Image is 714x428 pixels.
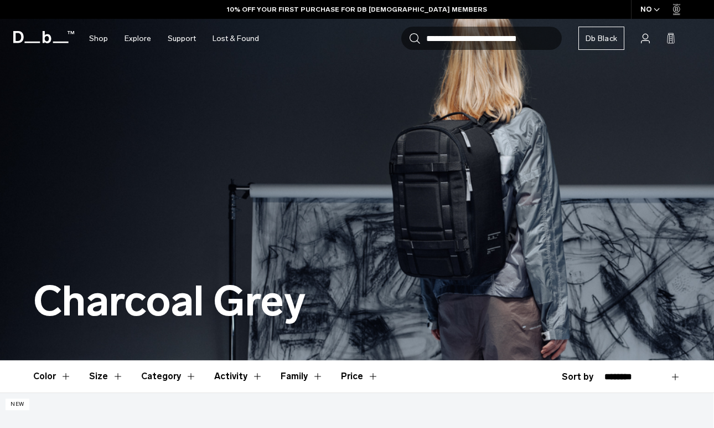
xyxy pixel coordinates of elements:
nav: Main Navigation [81,19,267,58]
a: Shop [89,19,108,58]
a: Lost & Found [213,19,259,58]
button: Toggle Filter [281,360,323,393]
button: Toggle Filter [214,360,263,393]
button: Toggle Price [341,360,379,393]
button: Toggle Filter [33,360,71,393]
a: Support [168,19,196,58]
a: Db Black [578,27,624,50]
h1: Charcoal Grey [33,279,306,325]
button: Toggle Filter [141,360,196,393]
p: New [6,399,29,410]
button: Toggle Filter [89,360,123,393]
a: 10% OFF YOUR FIRST PURCHASE FOR DB [DEMOGRAPHIC_DATA] MEMBERS [227,4,487,14]
a: Explore [125,19,151,58]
